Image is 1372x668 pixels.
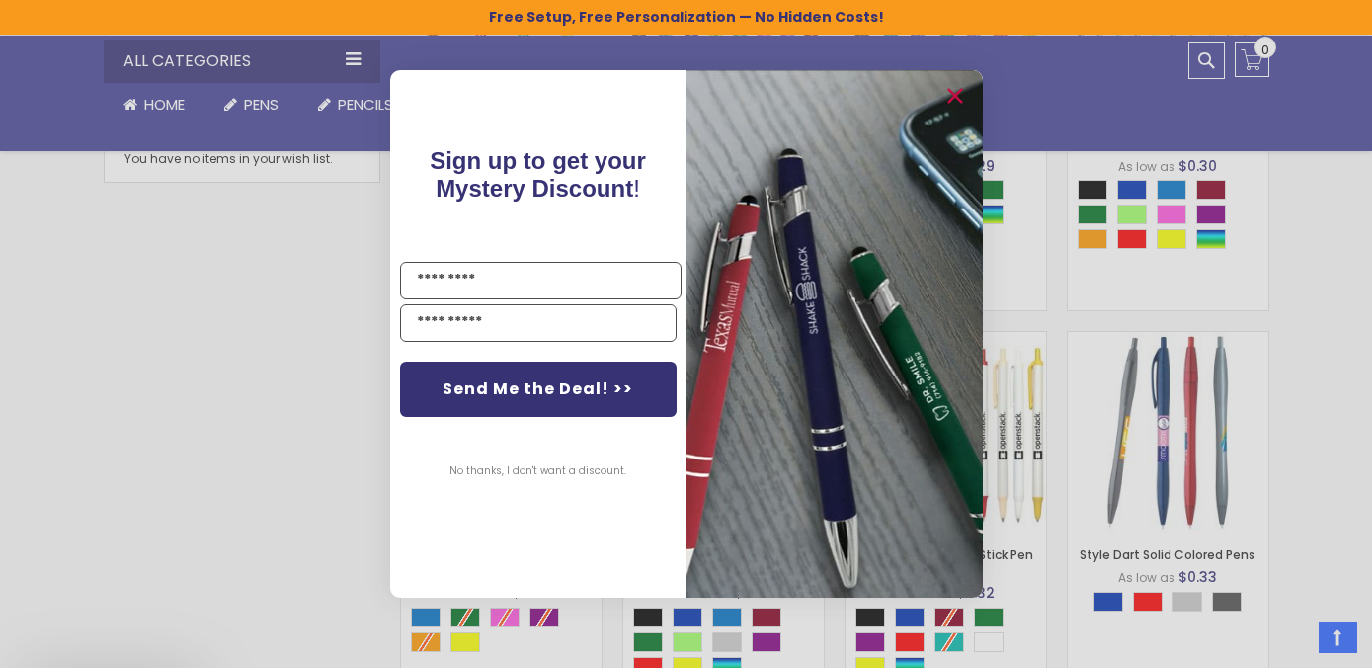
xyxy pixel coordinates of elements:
[430,147,646,202] span: !
[939,80,971,112] button: Close dialog
[400,362,677,417] button: Send Me the Deal! >>
[440,447,636,496] button: No thanks, I don't want a discount.
[430,147,646,202] span: Sign up to get your Mystery Discount
[686,70,983,597] img: pop-up-image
